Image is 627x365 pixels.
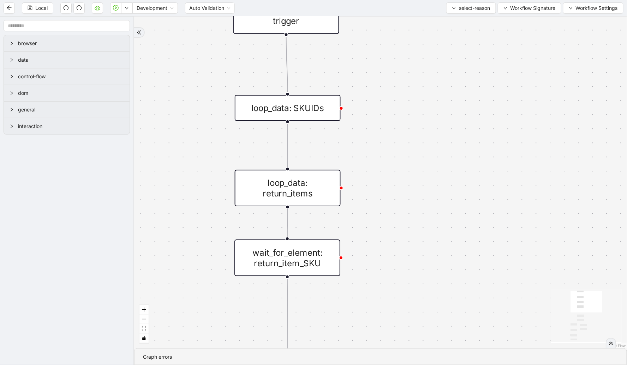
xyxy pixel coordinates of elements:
span: dom [18,89,124,97]
span: down [125,6,129,10]
div: trigger [233,8,339,34]
button: fit view [139,324,149,334]
div: Graph errors [143,353,618,361]
div: wait_for_element: return_item_SKU [234,239,340,276]
span: Workflow Signature [510,4,556,12]
div: loop_data: return_items [235,170,341,206]
div: data [4,52,130,68]
span: general [18,106,124,114]
span: arrow-left [6,5,12,11]
span: right [10,108,14,112]
button: downselect-reason [446,2,496,14]
button: arrow-left [4,2,15,14]
span: play-circle [113,5,119,11]
button: down [121,2,132,14]
span: Local [35,4,48,12]
div: general [4,102,130,118]
div: interaction [4,118,130,134]
button: cloud-server [92,2,103,14]
button: toggle interactivity [139,334,149,343]
div: loop_data: SKUIDs [235,95,341,121]
span: right [10,58,14,62]
g: Edge from loop_data: return_items to wait_for_element: return_item_SKU [287,209,288,237]
span: right [10,41,14,45]
span: down [503,6,508,10]
span: Workflow Settings [576,4,618,12]
span: cloud-server [95,5,100,11]
span: data [18,56,124,64]
span: undo [63,5,69,11]
g: Edge from trigger to loop_data: SKUIDs [286,37,288,92]
a: React Flow attribution [608,343,626,348]
div: control-flow [4,68,130,85]
div: browser [4,35,130,51]
span: right [10,124,14,128]
span: save [28,5,32,10]
div: dom [4,85,130,101]
button: downWorkflow Signature [498,2,561,14]
button: zoom out [139,315,149,324]
button: play-circle [110,2,121,14]
span: double-right [137,30,142,35]
span: Development [137,3,174,13]
span: right [10,74,14,79]
button: undo [60,2,72,14]
button: saveLocal [22,2,53,14]
button: downWorkflow Settings [563,2,623,14]
button: zoom in [139,305,149,315]
span: redo [76,5,82,11]
span: interaction [18,122,124,130]
button: redo [73,2,85,14]
span: double-right [609,341,614,346]
span: browser [18,39,124,47]
span: down [569,6,573,10]
span: control-flow [18,73,124,80]
span: Auto Validation [189,3,231,13]
span: select-reason [459,4,490,12]
span: down [452,6,456,10]
span: right [10,91,14,95]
